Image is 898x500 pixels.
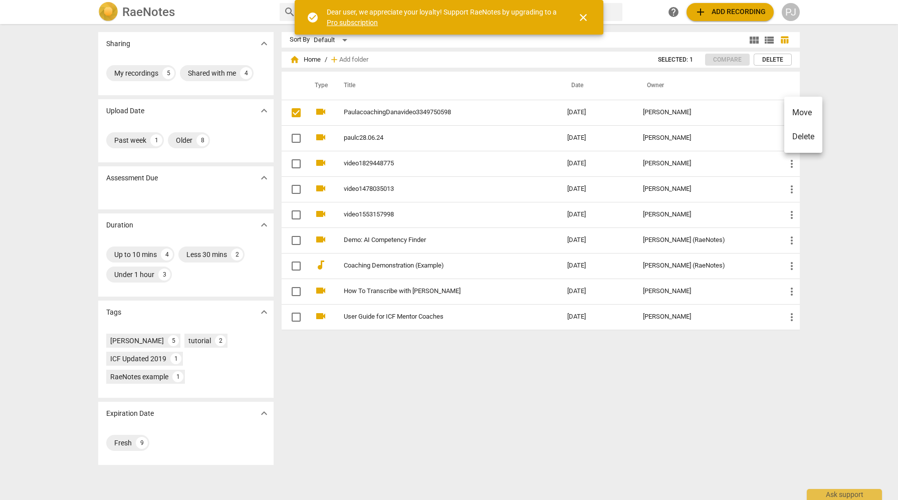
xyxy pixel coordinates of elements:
[327,7,559,28] div: Dear user, we appreciate your loyalty! Support RaeNotes by upgrading to a
[571,6,595,30] button: Close
[784,101,822,125] li: Move
[784,125,822,149] li: Delete
[577,12,589,24] span: close
[327,19,378,27] a: Pro subscription
[307,12,319,24] span: check_circle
